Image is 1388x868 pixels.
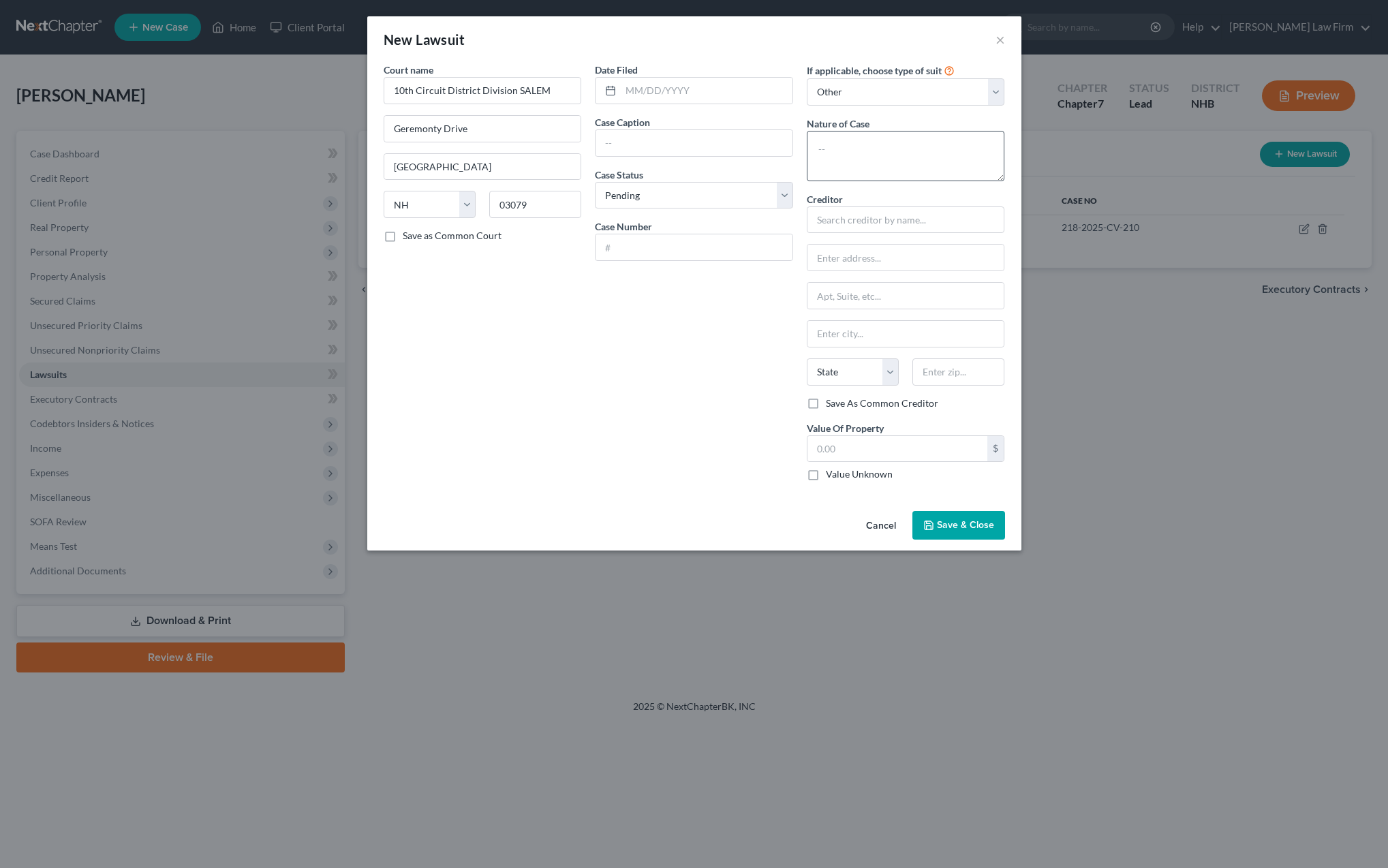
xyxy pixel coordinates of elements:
input: Enter address... [807,245,1004,270]
label: Case Caption [595,115,650,129]
button: Cancel [855,512,907,540]
label: Case Number [595,219,652,234]
label: Nature of Case [807,117,869,131]
input: Enter zip... [912,358,1004,386]
input: # [596,234,792,260]
input: Search creditor by name... [807,206,1005,234]
label: Save as Common Court [403,229,502,243]
input: MM/DD/YYYY [621,78,792,104]
input: Enter zip... [489,191,581,218]
input: Enter address... [384,116,581,142]
input: -- [596,130,792,156]
label: Date Filed [595,63,638,77]
label: Value Of Property [807,421,884,435]
span: Creditor [807,193,843,205]
span: Lawsuit [416,31,465,48]
button: × [996,31,1005,48]
label: Value Unknown [826,467,893,481]
label: If applicable, choose type of suit [807,63,942,78]
input: Enter city... [807,321,1004,347]
span: New [384,31,413,48]
span: Court name [384,64,433,76]
input: 0.00 [807,436,988,462]
label: Save As Common Creditor [826,397,938,410]
button: Save & Close [912,511,1005,540]
span: Case Status [595,169,643,181]
input: Enter city... [384,154,581,180]
input: Apt, Suite, etc... [807,283,1004,309]
div: $ [987,436,1004,462]
span: Save & Close [937,519,994,531]
input: Search court by name... [384,77,582,104]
